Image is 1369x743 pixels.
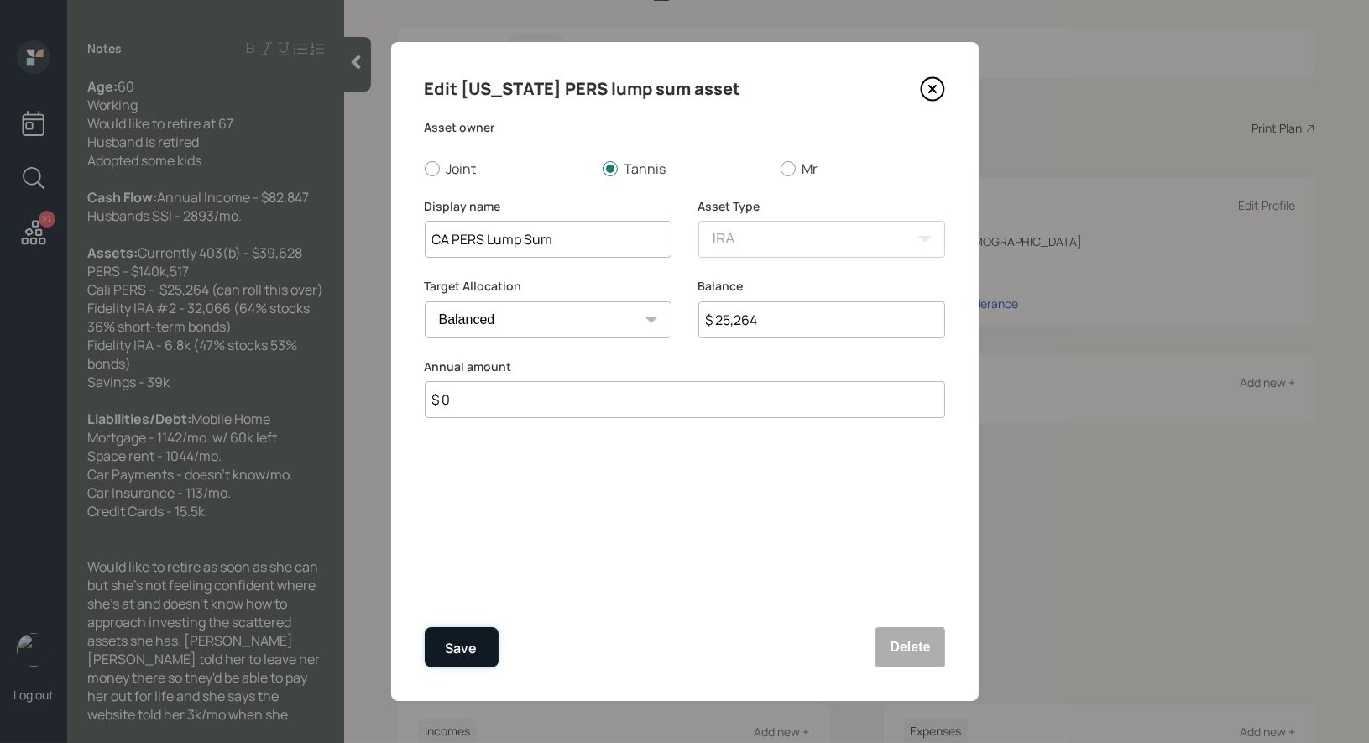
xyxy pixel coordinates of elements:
button: Save [425,627,499,667]
label: Mr [781,160,945,178]
label: Tannis [603,160,767,178]
label: Joint [425,160,589,178]
label: Annual amount [425,358,945,375]
label: Asset Type [698,198,945,215]
div: Save [446,637,478,660]
label: Display name [425,198,671,215]
button: Delete [875,627,944,667]
h4: Edit [US_STATE] PERS lump sum asset [425,76,741,102]
label: Target Allocation [425,278,671,295]
label: Asset owner [425,119,945,136]
label: Balance [698,278,945,295]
